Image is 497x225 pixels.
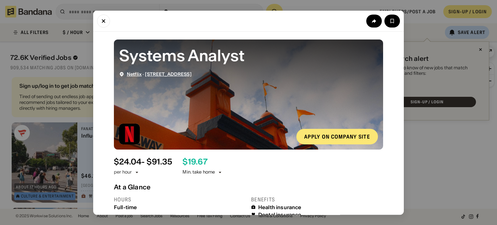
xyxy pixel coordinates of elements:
[119,123,140,144] img: Netflix logo
[182,169,223,175] div: Min. take home
[114,157,172,166] div: $ 24.04 - $91.35
[114,196,246,203] div: Hours
[97,14,110,27] button: Close
[127,71,192,77] div: ·
[114,169,132,175] div: per hour
[182,157,207,166] div: $ 19.67
[119,44,378,66] div: Systems Analyst
[304,134,370,139] div: Apply on company site
[145,71,191,77] a: [STREET_ADDRESS]
[114,183,383,191] div: At a Glance
[258,204,302,210] div: Health insurance
[114,204,246,210] div: Full-time
[251,196,383,203] div: Benefits
[258,211,302,218] div: Dental insurance
[127,71,142,77] a: Netflix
